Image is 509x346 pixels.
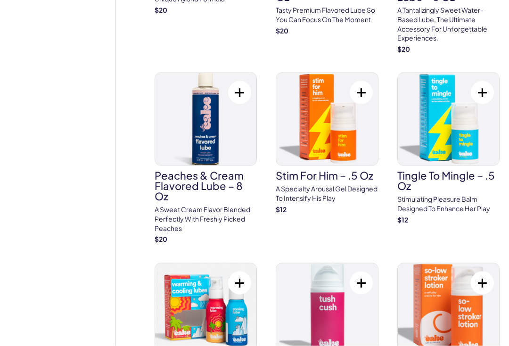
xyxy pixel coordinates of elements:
[397,170,500,191] h3: Tingle To Mingle – .5 oz
[397,215,408,224] strong: $ 12
[276,205,287,214] strong: $ 12
[276,170,378,181] h3: Stim For Him – .5 oz
[276,73,378,165] img: Stim For Him – .5 oz
[155,73,257,244] a: Peaches & Cream Flavored Lube – 8 ozPeaches & Cream Flavored Lube – 8 ozA sweet cream flavor blen...
[276,26,288,35] strong: $ 20
[155,205,257,233] p: A sweet cream flavor blended perfectly with freshly picked peaches
[397,6,500,42] p: A tantalizingly sweet water-based lube, the ultimate accessory for unforgettable experiences.
[155,170,257,201] h3: Peaches & Cream Flavored Lube – 8 oz
[398,73,499,165] img: Tingle To Mingle – .5 oz
[276,73,378,214] a: Stim For Him – .5 ozStim For Him – .5 ozA specialty arousal gel designed to intensify his play$12
[155,73,256,165] img: Peaches & Cream Flavored Lube – 8 oz
[276,184,378,203] p: A specialty arousal gel designed to intensify his play
[397,195,500,213] p: Stimulating pleasure balm designed to enhance her play
[155,235,167,243] strong: $ 20
[397,45,410,53] strong: $ 20
[276,6,378,24] p: Tasty premium flavored lube so you can focus on the moment
[397,73,500,224] a: Tingle To Mingle – .5 ozTingle To Mingle – .5 ozStimulating pleasure balm designed to enhance her...
[155,6,167,14] strong: $ 20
